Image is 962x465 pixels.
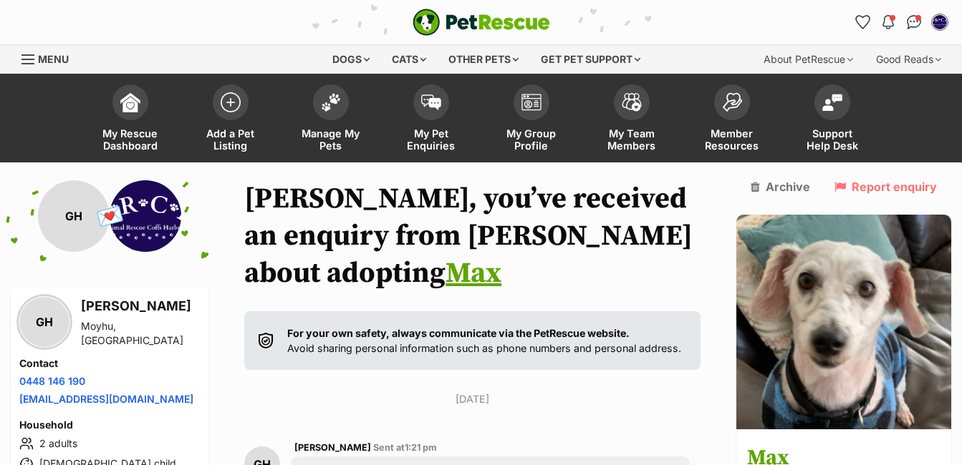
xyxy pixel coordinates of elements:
a: Manage My Pets [281,77,381,162]
li: 2 adults [19,435,200,452]
a: Support Help Desk [782,77,882,162]
a: PetRescue [413,9,550,36]
div: Cats [382,45,436,74]
a: Menu [21,45,79,71]
div: Other pets [438,45,529,74]
div: Dogs [322,45,380,74]
img: Max [736,215,951,429]
span: My Group Profile [499,127,564,152]
img: notifications-46538b983faf8c2785f20acdc204bb7945ddae34d4c08c2a6579f10ce5e182be.svg [882,15,894,29]
img: help-desk-icon-fdf02630f3aa405de69fd3d07c3f3aa587a6932b1a1747fa1d2bba05be0121f9.svg [822,94,842,111]
strong: For your own safety, always communicate via the PetRescue website. [287,327,630,339]
div: Get pet support [531,45,650,74]
ul: Account quick links [851,11,951,34]
a: Add a Pet Listing [181,77,281,162]
img: dashboard-icon-eb2f2d2d3e046f16d808141f083e7271f6b2e854fb5c12c21221c1fb7104beca.svg [120,92,140,112]
span: Add a Pet Listing [198,127,263,152]
span: Manage My Pets [299,127,363,152]
a: Conversations [903,11,925,34]
img: Animal Rescue Coffs Harbour profile pic [110,180,181,252]
button: Notifications [877,11,900,34]
div: GH [38,180,110,252]
div: Good Reads [866,45,951,74]
span: My Team Members [600,127,664,152]
a: My Pet Enquiries [381,77,481,162]
a: Max [446,255,501,291]
img: manage-my-pets-icon-02211641906a0b7f246fdf0571729dbe1e7629f14944591b6c1af311fb30b64b.svg [321,93,341,112]
h4: Contact [19,356,200,371]
h1: [PERSON_NAME], you’ve received an enquiry from [PERSON_NAME] about adopting [244,180,701,292]
span: [PERSON_NAME] [294,442,371,453]
p: [DATE] [244,391,701,406]
span: Support Help Desk [800,127,865,152]
span: My Pet Enquiries [399,127,463,152]
img: group-profile-icon-3fa3cf56718a62981997c0bc7e787c4b2cf8bcc04b72c1350f741eb67cf2f40e.svg [521,94,542,111]
a: Member Resources [682,77,782,162]
div: GH [19,297,69,347]
img: logo-e224e6f780fb5917bec1dbf3a21bbac754714ae5b6737aabdf751b685950b380.svg [413,9,550,36]
img: chat-41dd97257d64d25036548639549fe6c8038ab92f7586957e7f3b1b290dea8141.svg [907,15,922,29]
a: Report enquiry [834,180,937,193]
a: Archive [751,180,810,193]
a: My Team Members [582,77,682,162]
span: Sent at [373,442,437,453]
span: Member Resources [700,127,764,152]
button: My account [928,11,951,34]
a: 0448 146 190 [19,375,85,387]
h3: [PERSON_NAME] [81,296,200,316]
a: My Group Profile [481,77,582,162]
h4: Household [19,418,200,432]
a: Favourites [851,11,874,34]
span: My Rescue Dashboard [98,127,163,152]
span: 1:21 pm [405,442,437,453]
img: add-pet-listing-icon-0afa8454b4691262ce3f59096e99ab1cd57d4a30225e0717b998d2c9b9846f56.svg [221,92,241,112]
a: [EMAIL_ADDRESS][DOMAIN_NAME] [19,393,193,405]
div: About PetRescue [754,45,863,74]
span: 💌 [94,201,126,232]
img: member-resources-icon-8e73f808a243e03378d46382f2149f9095a855e16c252ad45f914b54edf8863c.svg [722,92,742,112]
img: team-members-icon-5396bd8760b3fe7c0b43da4ab00e1e3bb1a5d9ba89233759b79545d2d3fc5d0d.svg [622,93,642,112]
img: Heather Watkins profile pic [933,15,947,29]
p: Avoid sharing personal information such as phone numbers and personal address. [287,325,681,356]
span: Menu [38,53,69,65]
div: Moyhu, [GEOGRAPHIC_DATA] [81,319,200,348]
img: pet-enquiries-icon-7e3ad2cf08bfb03b45e93fb7055b45f3efa6380592205ae92323e6603595dc1f.svg [421,94,441,110]
a: My Rescue Dashboard [80,77,181,162]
